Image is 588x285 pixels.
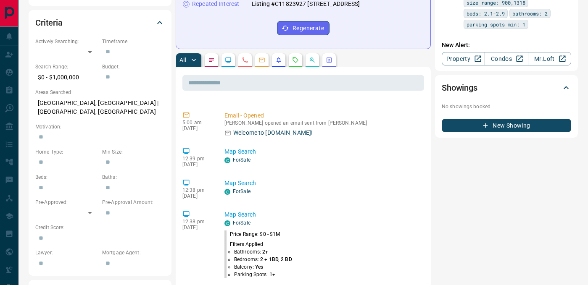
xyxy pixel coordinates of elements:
[309,57,316,63] svg: Opportunities
[224,111,421,120] p: Email - Opened
[102,38,165,45] p: Timeframe:
[35,71,98,84] p: $0 - $1,000,000
[442,81,477,94] h2: Showings
[182,187,212,193] p: 12:38 pm
[35,224,165,231] p: Credit Score:
[233,128,313,137] p: Welcome to [DOMAIN_NAME]!
[102,173,165,181] p: Baths:
[224,189,230,195] div: condos.ca
[275,57,282,63] svg: Listing Alerts
[255,264,263,270] span: Yes
[35,16,63,29] h2: Criteria
[102,148,165,156] p: Min Size:
[258,57,265,63] svg: Emails
[35,173,98,181] p: Beds:
[326,57,332,63] svg: Agent Actions
[182,126,212,131] p: [DATE]
[269,272,275,277] span: 1+
[35,96,165,119] p: [GEOGRAPHIC_DATA], [GEOGRAPHIC_DATA] | [GEOGRAPHIC_DATA], [GEOGRAPHIC_DATA]
[182,225,212,230] p: [DATE]
[182,162,212,167] p: [DATE]
[528,52,571,65] a: Mr.Loft
[224,179,421,188] p: Map Search
[234,271,292,278] p: Parking Spots :
[234,248,292,256] p: Bathrooms :
[35,148,98,156] p: Home Type:
[224,157,230,163] div: condos.ca
[182,120,212,126] p: 5:00 am
[233,157,250,163] a: ForSale
[233,220,250,226] a: ForSale
[224,210,421,219] p: Map Search
[512,9,548,18] span: bathrooms: 2
[467,20,525,29] span: parking spots min: 1
[182,156,212,162] p: 12:39 pm
[35,38,98,45] p: Actively Searching:
[442,103,571,110] p: No showings booked
[242,57,248,63] svg: Calls
[230,230,292,238] p: Price Range: $0 - $1M
[233,188,250,194] a: ForSale
[35,199,98,206] p: Pre-Approved:
[35,89,165,96] p: Areas Searched:
[230,241,292,248] p: Filters Applied
[35,63,98,71] p: Search Range:
[262,249,268,255] span: 2+
[225,57,232,63] svg: Lead Browsing Activity
[442,52,485,65] a: Property
[442,119,571,132] button: New Showing
[182,219,212,225] p: 12:38 pm
[35,13,165,33] div: Criteria
[102,249,165,256] p: Mortgage Agent:
[179,57,186,63] p: All
[102,63,165,71] p: Budget:
[35,249,98,256] p: Lawyer:
[485,52,528,65] a: Condos
[208,57,215,63] svg: Notes
[260,256,292,262] span: 2 + 1BD, 2 BD
[234,256,292,263] p: Bedrooms :
[234,263,292,271] p: Balcony :
[102,199,165,206] p: Pre-Approval Amount:
[224,147,421,156] p: Map Search
[224,220,230,226] div: condos.ca
[467,9,505,18] span: beds: 2.1-2.9
[35,123,165,131] p: Motivation:
[224,120,421,126] p: [PERSON_NAME] opened an email sent from [PERSON_NAME]
[442,78,571,98] div: Showings
[182,193,212,199] p: [DATE]
[292,57,299,63] svg: Requests
[277,21,330,35] button: Regenerate
[442,41,571,50] p: New Alert:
